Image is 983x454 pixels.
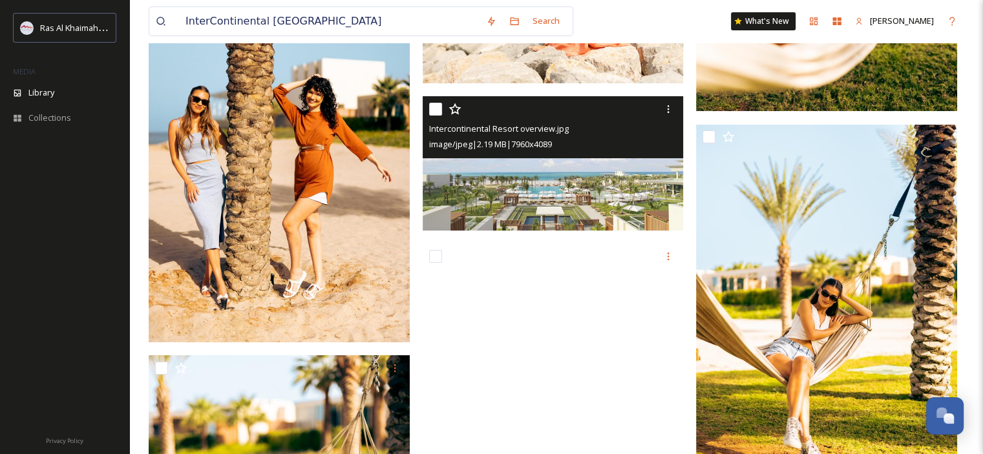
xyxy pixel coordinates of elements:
[21,21,34,34] img: Logo_RAKTDA_RGB-01.png
[28,112,71,124] span: Collections
[28,87,54,99] span: Library
[526,8,566,34] div: Search
[429,123,569,134] span: Intercontinental Resort overview.jpg
[870,15,934,26] span: [PERSON_NAME]
[849,8,940,34] a: [PERSON_NAME]
[926,397,964,435] button: Open Chat
[46,432,83,448] a: Privacy Policy
[13,67,36,76] span: MEDIA
[179,7,480,36] input: Search your library
[423,96,684,231] img: Intercontinental Resort overview.jpg
[731,12,796,30] a: What's New
[429,138,552,150] span: image/jpeg | 2.19 MB | 7960 x 4089
[40,21,223,34] span: Ras Al Khaimah Tourism Development Authority
[46,437,83,445] span: Privacy Policy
